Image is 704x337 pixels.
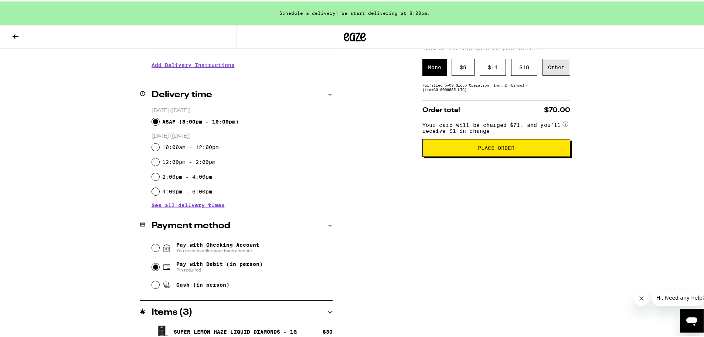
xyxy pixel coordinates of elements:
[422,81,570,90] div: Fulfilled by CS Group Operation, Inc. 2 (Lincoln) (Lic# C9-0000685-LIC )
[544,105,570,112] span: $70.00
[152,201,225,206] button: See all delivery times
[176,260,263,266] span: Pay with Debit (in person)
[422,138,570,155] button: Place Order
[452,57,475,74] div: $ 9
[152,55,333,72] h3: Add Delivery Instructions
[422,57,447,74] div: None
[480,57,506,74] div: $ 14
[323,327,333,333] div: $ 30
[652,288,704,304] iframe: Message from company
[174,327,297,333] p: Super Lemon Haze Liquid Diamonds - 1g
[478,144,514,149] span: Place Order
[152,220,230,229] h2: Payment method
[162,143,219,149] label: 10:00am - 12:00pm
[176,240,259,252] span: Pay with Checking Account
[152,72,333,78] p: We'll contact you at [PHONE_NUMBER] when we arrive
[543,57,570,74] div: Other
[176,280,229,286] span: Cash (in person)
[422,118,561,132] span: Your card will be charged $71, and you’ll receive $1 in change
[634,290,649,304] iframe: Close message
[680,307,704,331] iframe: Button to launch messaging window
[162,187,212,193] label: 4:00pm - 6:00pm
[152,89,212,98] h2: Delivery time
[162,172,212,178] label: 2:00pm - 4:00pm
[152,106,333,113] p: [DATE] ([DATE])
[176,246,259,252] span: You need to relink your bank account
[152,131,333,138] p: [DATE] ([DATE])
[4,5,53,11] span: Hi. Need any help?
[176,266,263,272] span: Pin required
[162,158,215,164] label: 12:00pm - 2:00pm
[162,117,239,123] span: ASAP ( 8:00pm - 10:00pm )
[422,105,460,112] span: Order total
[511,57,537,74] div: $ 18
[152,307,193,316] h2: Items ( 3 )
